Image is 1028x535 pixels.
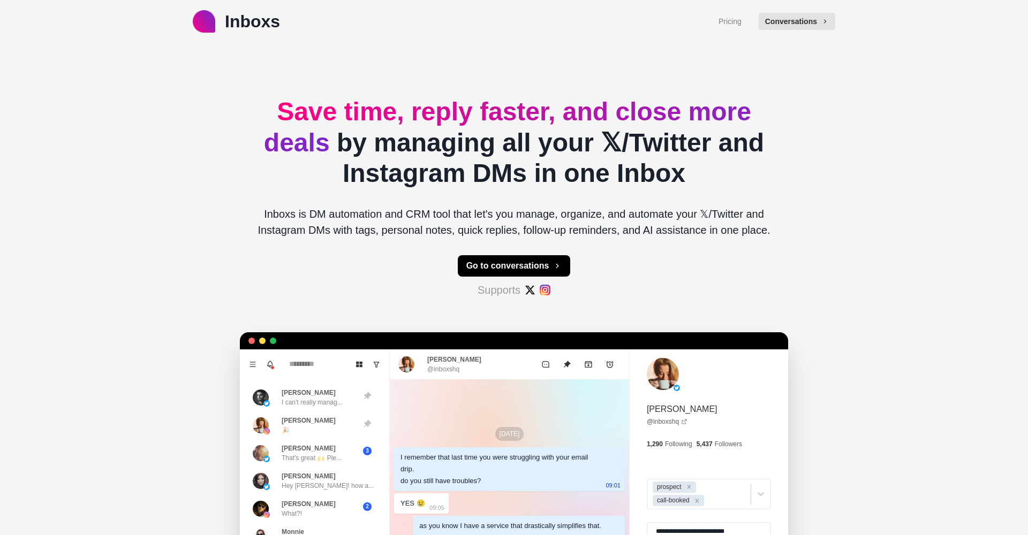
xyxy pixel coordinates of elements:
[400,452,601,487] div: I remember that last time you were struggling with your email drip. do you still have troubles?
[263,400,270,407] img: picture
[556,354,578,375] button: Unpin
[647,358,679,390] img: picture
[540,285,550,295] img: #
[427,355,481,364] p: [PERSON_NAME]
[193,9,280,34] a: logoInboxs
[647,403,717,416] p: [PERSON_NAME]
[282,444,336,453] p: [PERSON_NAME]
[282,499,336,509] p: [PERSON_NAME]
[368,356,385,373] button: Show unread conversations
[654,481,683,493] div: prospect
[478,282,520,298] p: Supports
[599,354,621,375] button: Add reminder
[647,439,663,449] p: 1,290
[719,16,742,27] a: Pricing
[282,416,336,425] p: [PERSON_NAME]
[400,498,425,509] div: YES 😢
[495,427,524,441] p: [DATE]
[263,484,270,490] img: picture
[647,417,687,426] a: @inboxshq
[282,425,290,435] p: 🎉
[665,439,692,449] p: Following
[253,417,269,433] img: picture
[253,445,269,461] img: picture
[263,511,270,518] img: picture
[282,453,342,463] p: That's great 🙌 Ple...
[683,481,695,493] div: Remove prospect
[193,10,215,33] img: logo
[261,356,278,373] button: Notifications
[282,388,336,398] p: [PERSON_NAME]
[535,354,556,375] button: Mark as unread
[398,356,414,372] img: picture
[525,285,535,295] img: #
[427,364,459,374] p: @inboxshq
[691,495,703,506] div: Remove call-booked
[578,354,599,375] button: Archive
[282,398,343,407] p: I can't really manag...
[253,501,269,517] img: picture
[253,389,269,406] img: picture
[363,502,372,511] span: 2
[253,473,269,489] img: picture
[674,385,680,391] img: picture
[282,481,374,491] p: Hey [PERSON_NAME]! how a...
[263,456,270,462] img: picture
[248,96,780,189] h2: by managing all your 𝕏/Twitter and Instagram DMs in one Inbox
[248,206,780,238] p: Inboxs is DM automation and CRM tool that let's you manage, organize, and automate your 𝕏/Twitter...
[697,439,713,449] p: 5,437
[759,13,835,30] button: Conversations
[351,356,368,373] button: Board View
[429,502,444,514] p: 09:05
[244,356,261,373] button: Menu
[654,495,691,506] div: call-booked
[458,255,571,277] button: Go to conversations
[715,439,742,449] p: Followers
[282,509,302,518] p: What?!
[225,9,280,34] p: Inboxs
[363,447,372,455] span: 3
[606,479,621,491] p: 09:01
[282,471,336,481] p: [PERSON_NAME]
[264,97,751,157] span: Save time, reply faster, and close more deals
[263,428,270,434] img: picture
